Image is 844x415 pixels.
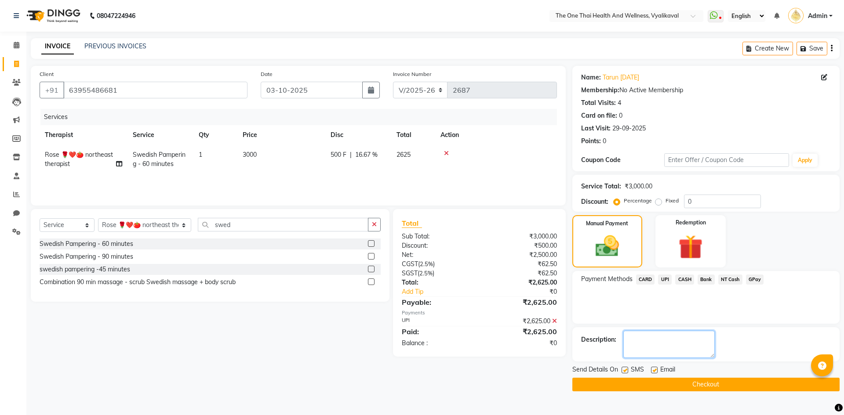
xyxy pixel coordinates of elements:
[395,278,479,287] div: Total:
[746,274,764,285] span: GPay
[261,70,273,78] label: Date
[581,73,601,82] div: Name:
[63,82,247,98] input: Search by Name/Mobile/Email/Code
[40,82,64,98] button: +91
[133,151,186,168] span: Swedish Pampering - 60 minutes
[420,260,433,267] span: 2.5%
[40,109,564,125] div: Services
[581,137,601,146] div: Points:
[479,269,563,278] div: ₹62.50
[479,326,563,337] div: ₹2,625.00
[631,365,644,376] span: SMS
[612,124,646,133] div: 29-09-2025
[664,153,789,167] input: Enter Offer / Coupon Code
[395,326,479,337] div: Paid:
[675,274,694,285] span: CASH
[97,4,135,28] b: 08047224946
[395,269,479,278] div: ( )
[666,197,679,205] label: Fixed
[581,86,619,95] div: Membership:
[419,270,433,277] span: 2.5%
[581,335,616,344] div: Description:
[581,98,616,108] div: Total Visits:
[40,252,133,261] div: Swedish Pampering - 90 minutes
[40,239,133,249] div: Swedish Pampering - 60 minutes
[395,260,479,269] div: ( )
[393,70,431,78] label: Invoice Number
[40,70,54,78] label: Client
[572,378,840,391] button: Checkout
[402,309,557,317] div: Payments
[40,125,127,145] th: Therapist
[243,151,257,159] span: 3000
[198,218,368,231] input: Search or Scan
[619,111,622,120] div: 0
[742,42,793,55] button: Create New
[395,232,479,241] div: Sub Total:
[493,287,563,296] div: ₹0
[395,317,479,326] div: UPI
[588,233,626,260] img: _cash.svg
[581,155,664,165] div: Coupon Code
[395,241,479,250] div: Discount:
[658,274,672,285] span: UPI
[395,287,493,296] a: Add Tip
[479,297,563,307] div: ₹2,625.00
[391,125,435,145] th: Total
[671,232,710,262] img: _gift.svg
[718,274,742,285] span: NT Cash
[479,260,563,269] div: ₹62.50
[397,151,411,159] span: 2625
[395,250,479,260] div: Net:
[479,278,563,287] div: ₹2,625.00
[618,98,621,108] div: 4
[660,365,675,376] span: Email
[572,365,618,376] span: Send Details On
[45,151,113,168] span: Rose 🌹❤️🍅 northeast therapist
[603,137,606,146] div: 0
[793,154,818,167] button: Apply
[127,125,193,145] th: Service
[355,150,378,159] span: 16.67 %
[331,150,346,159] span: 500 F
[636,274,655,285] span: CARD
[479,317,563,326] div: ₹2,625.00
[676,219,706,227] label: Redemption
[402,260,418,268] span: CGST
[237,125,325,145] th: Price
[479,241,563,250] div: ₹500.00
[22,4,83,28] img: logo
[479,232,563,241] div: ₹3,000.00
[808,11,827,21] span: Admin
[435,125,557,145] th: Action
[581,182,621,191] div: Service Total:
[586,220,628,227] label: Manual Payment
[402,269,418,277] span: SGST
[325,125,391,145] th: Disc
[199,151,202,159] span: 1
[581,86,831,95] div: No Active Membership
[395,297,479,307] div: Payable:
[40,278,236,287] div: Combination 90 min massage - scrub Swedish massage + body scrub
[402,219,422,228] span: Total
[479,250,563,260] div: ₹2,500.00
[624,197,652,205] label: Percentage
[797,42,827,55] button: Save
[193,125,237,145] th: Qty
[395,339,479,348] div: Balance :
[350,150,352,159] span: |
[479,339,563,348] div: ₹0
[788,8,804,23] img: Admin
[41,39,74,54] a: INVOICE
[698,274,715,285] span: Bank
[40,265,130,274] div: swedish pampering -45 minutes
[625,182,652,191] div: ₹3,000.00
[581,111,617,120] div: Card on file:
[581,197,608,206] div: Discount:
[84,42,146,50] a: PREVIOUS INVOICES
[581,124,611,133] div: Last Visit:
[581,274,633,284] span: Payment Methods
[603,73,639,82] a: Tarun [DATE]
